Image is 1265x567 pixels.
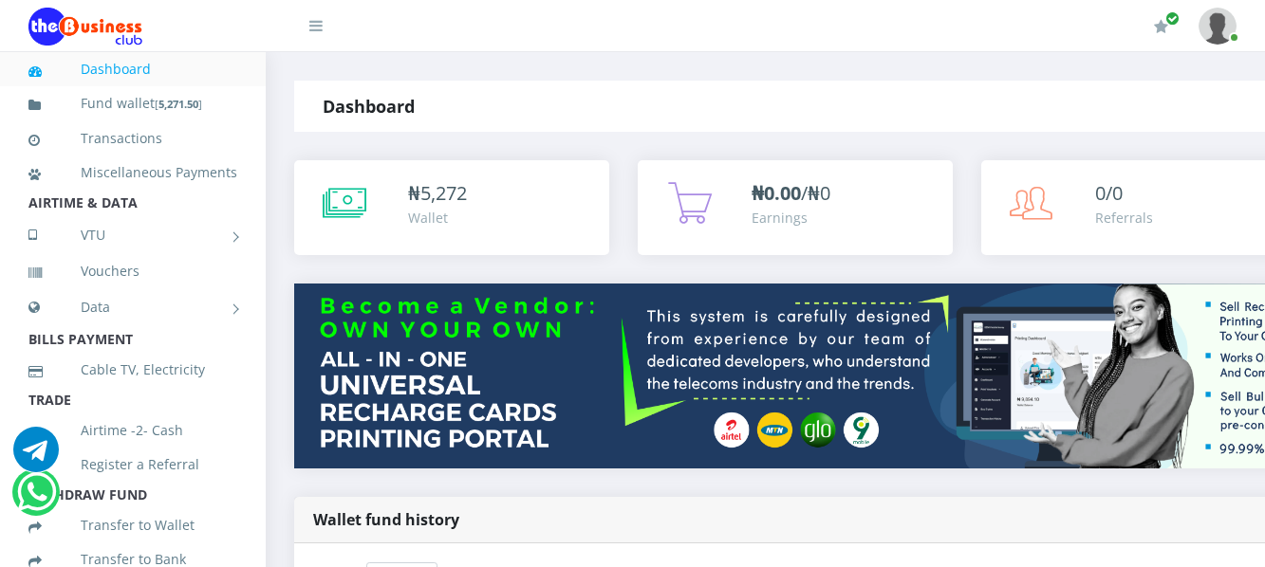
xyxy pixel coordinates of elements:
[28,409,237,452] a: Airtime -2- Cash
[1154,19,1168,34] i: Renew/Upgrade Subscription
[155,97,202,111] small: [ ]
[13,441,59,472] a: Chat for support
[313,509,459,530] strong: Wallet fund history
[28,348,237,392] a: Cable TV, Electricity
[1095,180,1123,206] span: 0/0
[1199,8,1237,45] img: User
[408,179,467,208] div: ₦
[752,180,830,206] span: /₦0
[28,283,237,331] a: Data
[28,47,237,91] a: Dashboard
[28,249,237,293] a: Vouchers
[158,97,198,111] b: 5,271.50
[638,160,953,255] a: ₦0.00/₦0 Earnings
[752,208,830,228] div: Earnings
[28,443,237,486] a: Register a Referral
[28,211,237,259] a: VTU
[294,160,609,255] a: ₦5,272 Wallet
[28,503,237,547] a: Transfer to Wallet
[1095,208,1153,228] div: Referrals
[28,151,237,194] a: Miscellaneous Payments
[28,82,237,126] a: Fund wallet[5,271.50]
[420,180,467,206] span: 5,272
[408,208,467,228] div: Wallet
[28,117,237,160] a: Transactions
[28,8,142,46] img: Logo
[323,95,415,118] strong: Dashboard
[1165,11,1180,26] span: Renew/Upgrade Subscription
[17,484,56,515] a: Chat for support
[752,180,801,206] b: ₦0.00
